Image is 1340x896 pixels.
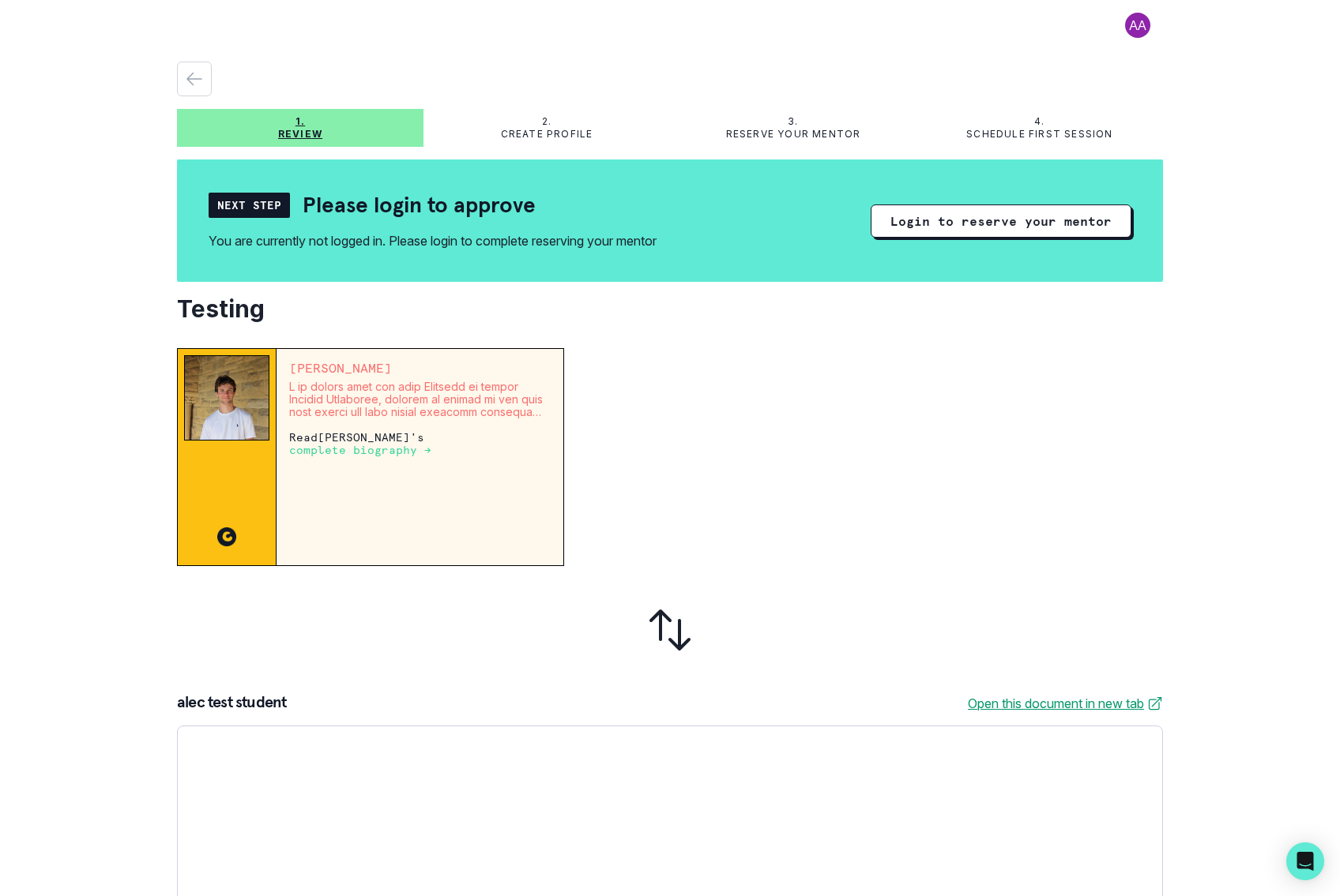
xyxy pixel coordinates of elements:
p: Read [PERSON_NAME] 's [289,431,551,456]
div: You are currently not logged in. Please login to complete reserving your mentor [209,231,657,250]
div: Next Step [209,193,290,218]
a: complete biography → [289,443,431,456]
img: CC image [217,527,236,546]
h2: Please login to approve [303,191,536,219]
p: Review [278,128,322,141]
p: [PERSON_NAME] [289,362,551,374]
p: Create profile [501,128,593,141]
p: 4. [1034,115,1045,128]
p: 1. [295,115,305,128]
p: Schedule first session [966,128,1112,141]
p: L ip dolors amet con adip Elitsedd ei tempor Incidid Utlaboree, dolorem al enimad mi ven quis nos... [289,381,551,418]
p: 2. [542,115,551,128]
button: profile picture [1112,13,1163,38]
a: Open this document in new tab [968,694,1163,713]
button: Login to reserve your mentor [871,204,1131,238]
p: alec test student [177,694,286,713]
p: Reserve your mentor [726,128,861,141]
h2: Testing [177,294,1163,323]
p: 3. [788,115,798,128]
img: Mentor Image [184,355,269,441]
div: Open Intercom Messenger [1286,842,1324,880]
